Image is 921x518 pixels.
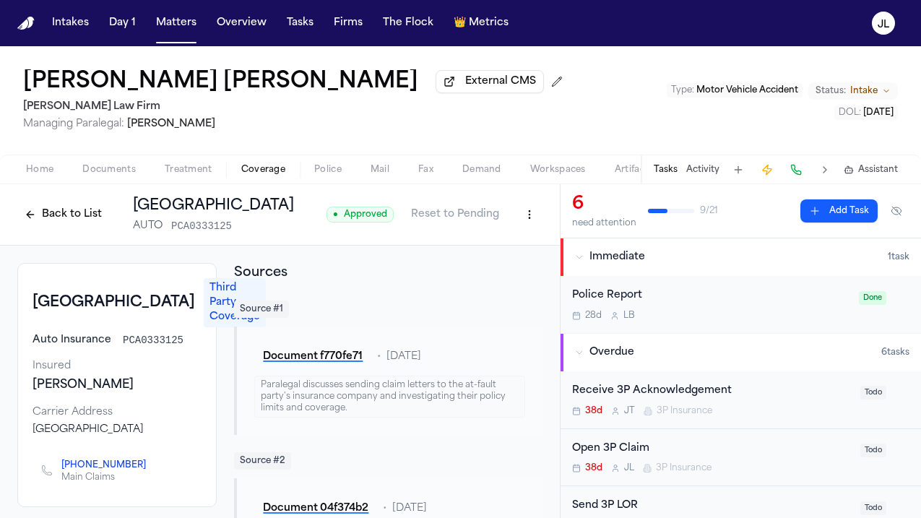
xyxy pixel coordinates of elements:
[686,164,719,176] button: Activity
[863,108,894,117] span: [DATE]
[561,334,921,371] button: Overdue6tasks
[314,164,342,176] span: Police
[61,472,157,483] div: Main Claims
[624,405,635,417] span: J T
[133,219,163,233] span: AUTO
[33,333,111,348] span: Auto Insurance
[127,118,215,129] span: [PERSON_NAME]
[469,16,509,30] span: Metrics
[23,69,418,95] button: Edit matter name
[572,217,636,229] div: need attention
[33,376,202,394] div: [PERSON_NAME]
[402,203,508,226] button: Reset to Pending
[572,441,852,457] div: Open 3P Claim
[589,250,645,264] span: Immediate
[46,10,95,36] button: Intakes
[333,209,338,220] span: ●
[462,164,501,176] span: Demand
[888,251,909,263] span: 1 task
[133,196,294,216] h1: [GEOGRAPHIC_DATA]
[800,199,878,223] button: Add Task
[17,203,109,226] button: Back to List
[82,164,136,176] span: Documents
[728,160,748,180] button: Add Task
[33,359,202,374] div: Insured
[860,386,886,400] span: Todo
[667,83,803,98] button: Edit Type: Motor Vehicle Accident
[572,288,850,304] div: Police Report
[204,278,266,327] span: Third Party Coverage
[878,20,889,30] text: JL
[572,193,636,216] div: 6
[671,86,694,95] span: Type :
[585,462,602,474] span: 38d
[281,10,319,36] button: Tasks
[150,10,202,36] button: Matters
[561,371,921,429] div: Open task: Receive 3P Acknowledgement
[123,333,183,348] span: PCA0333125
[234,301,289,318] span: Source # 1
[465,74,536,89] span: External CMS
[696,86,798,95] span: Motor Vehicle Accident
[786,160,806,180] button: Make a Call
[859,291,886,305] span: Done
[615,164,654,176] span: Artifacts
[165,164,212,176] span: Treatment
[657,405,712,417] span: 3P Insurance
[327,207,394,223] span: Approved
[61,459,146,471] a: [PHONE_NUMBER]
[585,405,602,417] span: 38d
[26,164,53,176] span: Home
[241,164,285,176] span: Coverage
[211,10,272,36] button: Overview
[33,293,195,313] h3: [GEOGRAPHIC_DATA]
[328,10,368,36] button: Firms
[33,423,202,437] div: [GEOGRAPHIC_DATA]
[383,501,386,516] span: •
[572,383,852,400] div: Receive 3P Acknowledgement
[254,344,371,370] button: Document f770fe71
[656,462,712,474] span: 3P Insurance
[103,10,142,36] button: Day 1
[808,82,898,100] button: Change status from Intake
[392,501,427,516] span: [DATE]
[881,347,909,358] span: 6 task s
[816,85,846,97] span: Status:
[572,498,852,514] div: Send 3P LOR
[17,17,35,30] a: Home
[883,199,909,223] button: Hide completed tasks (⌘⇧H)
[454,16,466,30] span: crown
[23,69,418,95] h1: [PERSON_NAME] [PERSON_NAME]
[561,276,921,333] div: Open task: Police Report
[834,105,898,120] button: Edit DOL: 2025-08-07
[23,118,124,129] span: Managing Paralegal:
[386,350,421,364] span: [DATE]
[377,10,439,36] a: The Flock
[654,164,678,176] button: Tasks
[377,350,381,364] span: •
[850,85,878,97] span: Intake
[561,429,921,487] div: Open task: Open 3P Claim
[33,405,202,420] div: Carrier Address
[623,310,635,321] span: L B
[448,10,514,36] button: crownMetrics
[234,263,542,283] h2: Sources
[757,160,777,180] button: Create Immediate Task
[530,164,586,176] span: Workspaces
[371,164,389,176] span: Mail
[700,205,718,217] span: 9 / 21
[254,376,525,418] div: Paralegal discusses sending claim letters to the at-fault party's insurance company and investiga...
[844,164,898,176] button: Assistant
[171,219,232,233] span: PCA0333125
[418,164,433,176] span: Fax
[585,310,602,321] span: 28d
[17,17,35,30] img: Finch Logo
[839,108,861,117] span: DOL :
[858,164,898,176] span: Assistant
